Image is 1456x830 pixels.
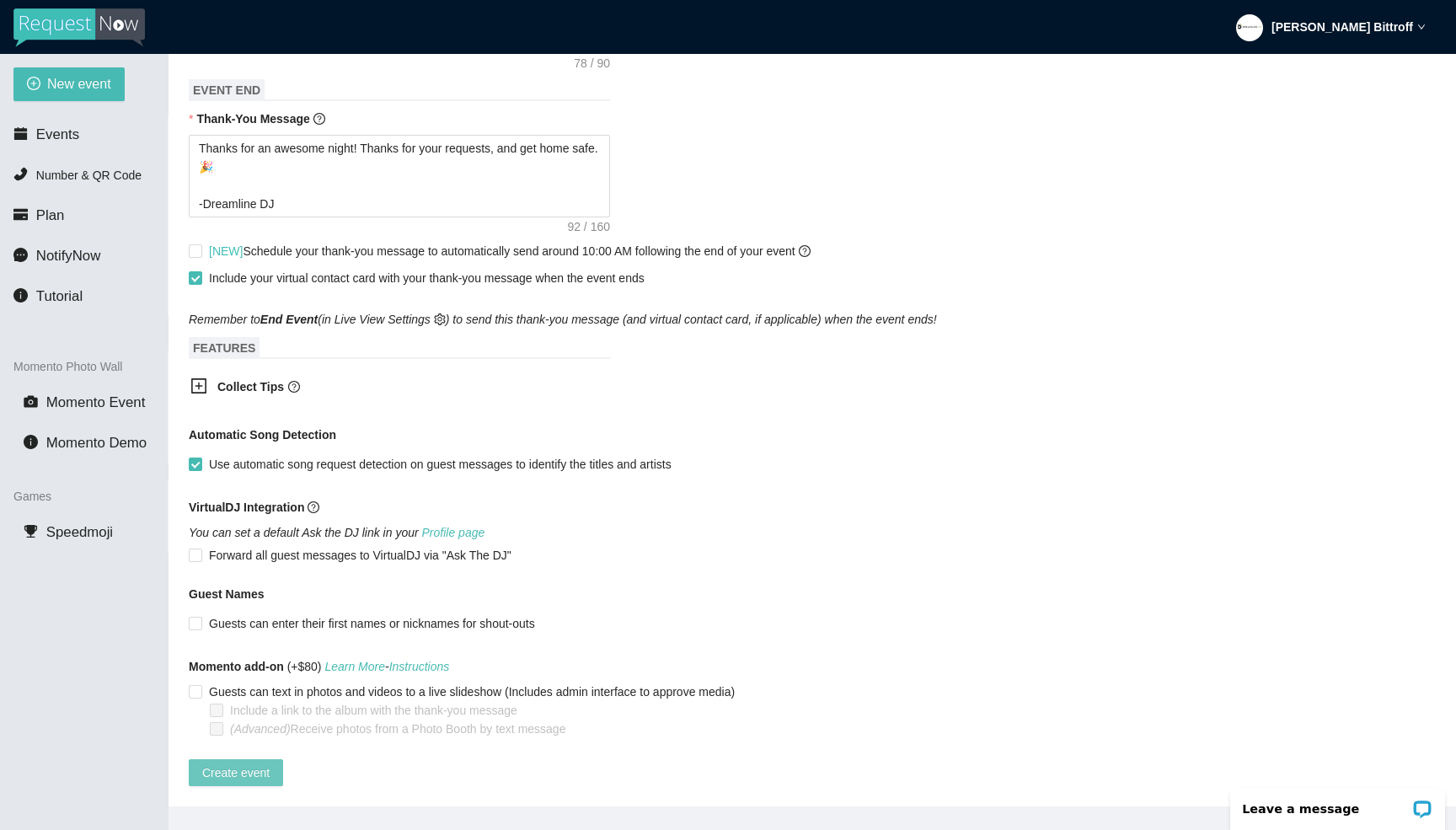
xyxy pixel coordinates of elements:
[389,660,450,673] a: Instructions
[202,683,741,701] span: Guests can text in photos and videos to a live slideshow (Includes admin interface to approve media)
[189,135,610,217] textarea: Thanks for an awesome night! Thanks for your requests, and get home safe. 🎉 -Dreamline DJ
[308,501,319,513] span: question-circle
[13,248,28,262] span: message
[36,248,100,264] span: NotifyNow
[36,207,65,223] span: Plan
[168,98,181,111] img: tab_keywords_by_traffic_grey.svg
[189,587,264,601] b: Guest Names
[13,288,28,303] span: info-circle
[46,394,146,410] span: Momento Event
[36,126,79,142] span: Events
[202,455,678,474] span: Use automatic song request detection on guest messages to identify the titles and artists
[189,526,484,539] i: You can set a default Ask the DJ link in your
[27,44,40,57] img: website_grey.svg
[324,660,385,673] a: Learn More
[209,244,243,258] span: [NEW]
[13,167,28,181] span: phone
[64,99,151,110] div: Domain Overview
[434,313,446,325] span: setting
[1236,14,1263,41] img: ALV-UjUCdc-ydRX9BJr5RlqmN9wRphP4_DMhUdRmARAUgBOGTcbcAeuJZZ2XMNu_urFFIDrvi0dMOty--K4irCAQvvlU7ToTk...
[36,169,142,182] span: Number & QR Code
[189,759,283,786] button: Create event
[189,426,336,444] b: Automatic Song Detection
[13,207,28,222] span: credit-card
[209,271,645,285] span: Include your virtual contact card with your thank-you message when the event ends
[13,8,145,47] img: RequestNow
[24,524,38,538] span: trophy
[27,27,40,40] img: logo_orange.svg
[202,614,542,633] span: Guests can enter their first names or nicknames for shout-outs
[799,245,811,257] span: question-circle
[223,701,524,720] span: Include a link to the album with the thank-you message
[47,73,111,94] span: New event
[189,313,937,326] i: Remember to (in Live View Settings ) to send this thank-you message (and virtual contact card, if...
[1271,20,1413,34] strong: [PERSON_NAME] Bittroff
[260,313,318,326] b: End Event
[189,660,284,673] b: Momento add-on
[202,763,270,782] span: Create event
[1219,777,1456,830] iframe: LiveChat chat widget
[202,546,518,565] span: Forward all guest messages to VirtualDJ via "Ask The DJ"
[196,112,309,126] b: Thank-You Message
[324,660,449,673] i: -
[46,435,147,451] span: Momento Demo
[47,27,83,40] div: v 4.0.25
[36,288,83,304] span: Tutorial
[189,657,449,676] span: (+$80)
[313,113,325,125] span: question-circle
[288,381,300,393] span: question-circle
[27,77,40,93] span: plus-circle
[24,435,38,449] span: info-circle
[46,524,113,540] span: Speedmoji
[217,380,284,394] b: Collect Tips
[1417,23,1426,31] span: down
[190,378,207,394] span: plus-square
[189,501,304,514] b: VirtualDJ Integration
[45,98,59,111] img: tab_domain_overview_orange.svg
[189,79,265,101] span: EVENT END
[186,99,284,110] div: Keywords by Traffic
[209,244,811,258] span: Schedule your thank-you message to automatically send around 10:00 AM following the end of your e...
[24,394,38,409] span: camera
[44,44,185,57] div: Domain: [DOMAIN_NAME]
[13,67,125,101] button: plus-circleNew event
[223,720,572,738] span: Receive photos from a Photo Booth by text message
[230,722,291,736] i: (Advanced)
[177,367,598,409] div: Collect Tipsquestion-circle
[422,526,485,539] a: Profile page
[13,126,28,141] span: calendar
[189,337,260,359] span: FEATURES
